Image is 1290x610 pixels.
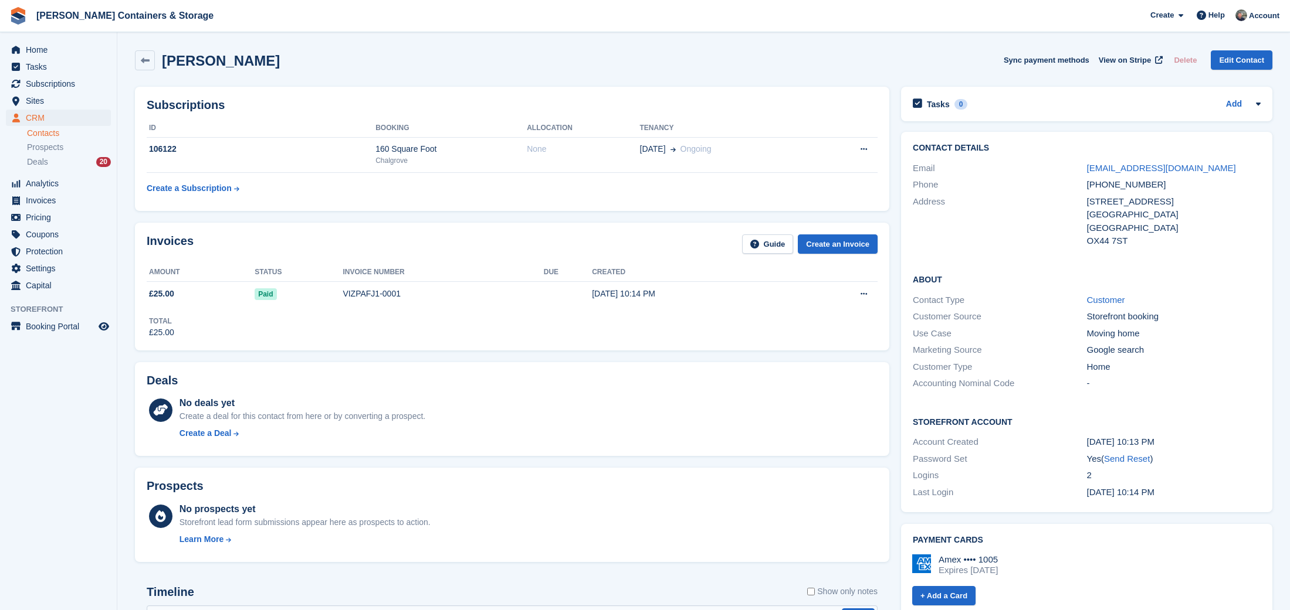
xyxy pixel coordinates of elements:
span: Account [1249,10,1279,22]
h2: Contact Details [913,144,1261,153]
div: [STREET_ADDRESS] [1087,195,1261,209]
div: Customer Source [913,310,1086,323]
a: menu [6,277,111,294]
div: Chalgrove [375,155,527,166]
span: Help [1208,9,1225,21]
span: Paid [255,288,276,300]
a: [PERSON_NAME] Containers & Storage [32,6,218,25]
span: Coupons [26,226,96,243]
button: Delete [1169,50,1201,70]
div: [DATE] 10:14 PM [592,288,798,300]
a: Customer [1087,295,1125,305]
th: Created [592,263,798,282]
span: Tasks [26,59,96,75]
span: Pricing [26,209,96,226]
a: menu [6,209,111,226]
a: menu [6,192,111,209]
a: Send Reset [1104,454,1150,464]
div: No prospects yet [180,502,431,516]
h2: Prospects [147,479,204,493]
div: Last Login [913,486,1086,499]
div: Customer Type [913,360,1086,374]
a: Prospects [27,141,111,154]
h2: Invoices [147,234,194,254]
img: stora-icon-8386f47178a22dfd0bd8f6a31ec36ba5ce8667c1dd55bd0f319d3a0aa187defe.svg [9,7,27,25]
div: [PHONE_NUMBER] [1087,178,1261,192]
a: menu [6,59,111,75]
h2: Tasks [927,99,950,110]
div: Google search [1087,343,1261,357]
input: Show only notes [807,585,815,598]
div: Account Created [913,435,1086,449]
div: None [527,143,639,155]
h2: [PERSON_NAME] [162,53,280,69]
th: Allocation [527,119,639,138]
a: Contacts [27,128,111,139]
a: menu [6,175,111,192]
a: View on Stripe [1094,50,1165,70]
th: Status [255,263,343,282]
div: Total [149,316,174,326]
span: Storefront [11,304,117,315]
a: + Add a Card [912,586,976,605]
a: menu [6,76,111,92]
a: Preview store [97,319,111,333]
div: Create a Subscription [147,182,232,195]
th: Booking [375,119,527,138]
div: Expires [DATE] [939,565,998,575]
a: menu [6,110,111,126]
a: Create a Subscription [147,178,239,199]
h2: Storefront Account [913,415,1261,427]
a: menu [6,260,111,277]
div: Phone [913,178,1086,192]
span: £25.00 [149,288,174,300]
span: Booking Portal [26,318,96,335]
div: Learn More [180,533,224,546]
div: Logins [913,469,1086,482]
span: Settings [26,260,96,277]
a: menu [6,42,111,58]
div: [GEOGRAPHIC_DATA] [1087,221,1261,235]
div: Storefront booking [1087,310,1261,323]
span: Protection [26,243,96,260]
span: Subscriptions [26,76,96,92]
label: Show only notes [807,585,878,598]
a: menu [6,243,111,260]
a: menu [6,226,111,243]
div: £25.00 [149,326,174,339]
div: Moving home [1087,327,1261,340]
div: Marketing Source [913,343,1086,357]
div: Password Set [913,452,1086,466]
div: Accounting Nominal Code [913,377,1086,390]
th: Amount [147,263,255,282]
div: Home [1087,360,1261,374]
a: Learn More [180,533,431,546]
span: View on Stripe [1099,54,1151,66]
a: menu [6,93,111,109]
h2: Payment cards [913,536,1261,545]
th: ID [147,119,375,138]
div: [GEOGRAPHIC_DATA] [1087,208,1261,221]
div: [DATE] 10:13 PM [1087,435,1261,449]
a: [EMAIL_ADDRESS][DOMAIN_NAME] [1087,163,1236,173]
span: Ongoing [680,144,712,154]
div: - [1087,377,1261,390]
span: CRM [26,110,96,126]
div: Use Case [913,327,1086,340]
a: Edit Contact [1211,50,1272,70]
h2: About [913,273,1261,285]
span: [DATE] [640,143,666,155]
div: OX44 7ST [1087,234,1261,248]
span: Home [26,42,96,58]
img: Amex Logo [912,554,931,573]
button: Sync payment methods [1004,50,1089,70]
div: Amex •••• 1005 [939,554,998,565]
div: 2 [1087,469,1261,482]
div: Address [913,195,1086,248]
div: 106122 [147,143,375,155]
a: Create an Invoice [798,234,878,254]
span: Analytics [26,175,96,192]
div: No deals yet [180,396,425,410]
div: 160 Square Foot [375,143,527,155]
a: Deals 20 [27,156,111,168]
